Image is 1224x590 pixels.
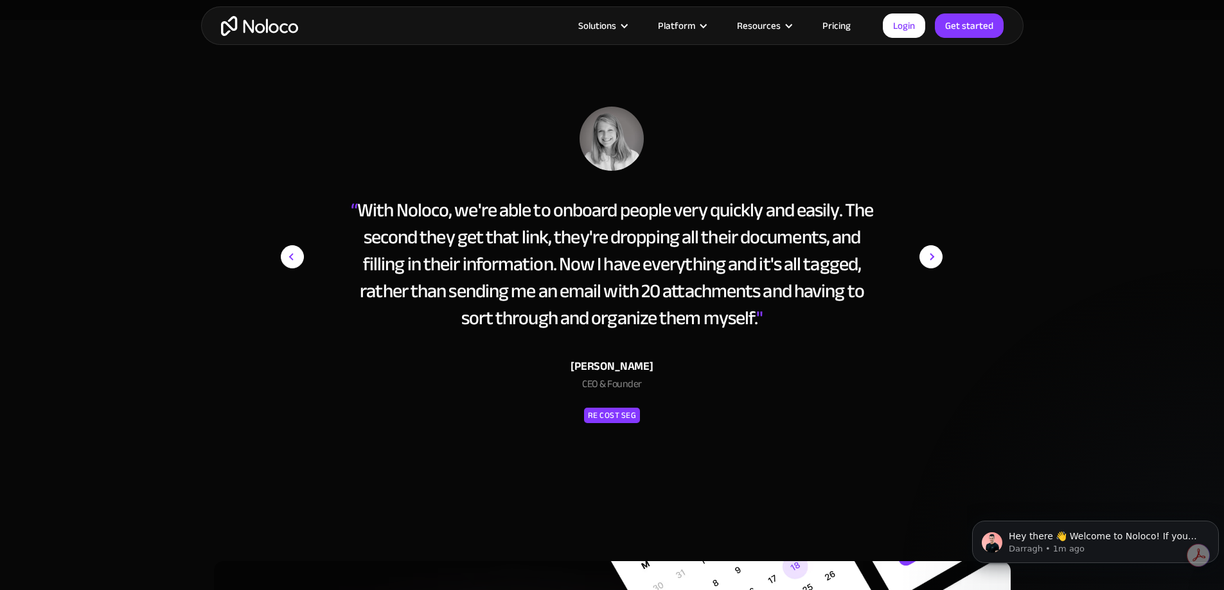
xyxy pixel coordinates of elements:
div: Platform [658,17,695,34]
div: [PERSON_NAME] [349,357,874,376]
iframe: Intercom notifications message [967,494,1224,584]
div: CEO & Founder [349,376,874,398]
div: Resources [737,17,781,34]
div: Solutions [562,17,642,34]
span: “ [351,192,357,228]
div: 1 of 15 [281,107,943,425]
a: Get started [935,13,1004,38]
div: RE Cost Seg [588,408,637,423]
div: previous slide [281,107,332,452]
a: Login [883,13,925,38]
a: Pricing [806,17,867,34]
div: next slide [891,107,943,452]
span: " [756,300,763,336]
div: With Noloco, we're able to onboard people very quickly and easily. The second they get that link,... [349,196,874,331]
div: Resources [721,17,806,34]
div: carousel [281,107,943,452]
div: Platform [642,17,721,34]
div: Solutions [578,17,616,34]
a: home [221,16,298,36]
